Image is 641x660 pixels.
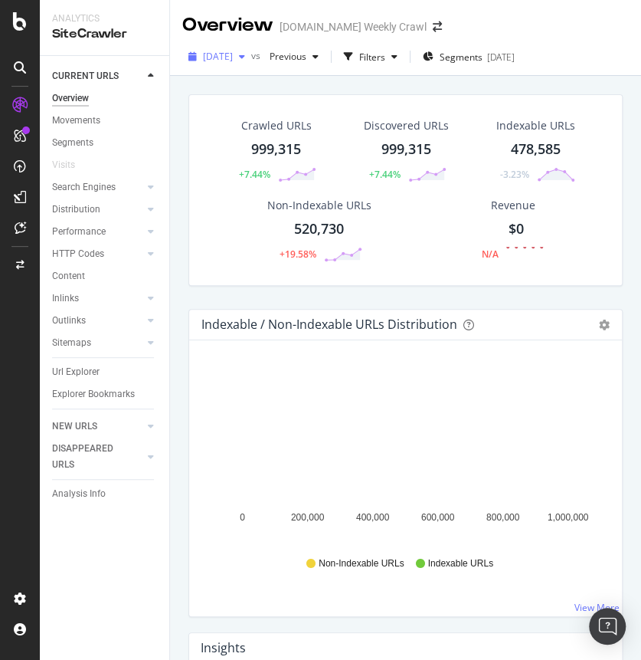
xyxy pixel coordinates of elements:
[52,419,97,435] div: NEW URLS
[52,386,135,402] div: Explorer Bookmarks
[52,224,143,240] a: Performance
[52,157,90,173] a: Visits
[548,512,589,523] text: 1,000,000
[201,365,610,543] svg: A chart.
[182,12,273,38] div: Overview
[182,44,251,69] button: [DATE]
[280,248,316,261] div: +19.58%
[291,512,325,523] text: 200,000
[52,12,157,25] div: Analytics
[239,168,270,181] div: +7.44%
[490,198,535,213] span: Revenue
[263,44,325,69] button: Previous
[319,557,404,570] span: Non-Indexable URLs
[417,44,521,69] button: Segments[DATE]
[52,246,104,262] div: HTTP Codes
[267,198,371,213] div: Non-Indexable URLs
[240,512,245,523] text: 0
[52,313,86,329] div: Outlinks
[599,320,610,330] div: gear
[589,608,626,645] div: Open Intercom Messenger
[52,486,106,502] div: Analysis Info
[52,224,106,240] div: Performance
[52,313,143,329] a: Outlinks
[52,202,100,218] div: Distribution
[486,512,520,523] text: 800,000
[511,140,561,159] div: 478,585
[496,118,575,133] div: Indexable URLs
[52,135,93,151] div: Segments
[294,219,344,239] div: 520,730
[52,202,143,218] a: Distribution
[433,21,442,32] div: arrow-right-arrow-left
[52,364,159,380] a: Url Explorer
[52,419,143,435] a: NEW URLS
[428,557,493,570] span: Indexable URLs
[251,140,301,159] div: 999,315
[251,49,263,62] span: vs
[52,246,143,262] a: HTTP Codes
[364,118,449,133] div: Discovered URLs
[508,219,523,238] span: $0
[52,179,116,195] div: Search Engines
[52,441,129,473] div: DISAPPEARED URLS
[574,601,620,614] a: View More
[52,135,159,151] a: Segments
[52,335,143,351] a: Sitemaps
[52,386,159,402] a: Explorer Bookmarks
[52,25,157,43] div: SiteCrawler
[52,335,91,351] div: Sitemaps
[203,50,233,63] span: 2025 Sep. 11th
[500,168,529,181] div: -3.23%
[52,68,143,84] a: CURRENT URLS
[52,90,159,107] a: Overview
[52,113,100,129] div: Movements
[52,291,143,307] a: Inlinks
[201,638,246,658] h4: Insights
[241,118,312,133] div: Crawled URLs
[52,364,100,380] div: Url Explorer
[52,268,159,284] a: Content
[263,50,306,63] span: Previous
[440,51,482,64] span: Segments
[52,486,159,502] a: Analysis Info
[52,157,75,173] div: Visits
[52,291,79,307] div: Inlinks
[487,51,515,64] div: [DATE]
[481,248,498,261] div: N/A
[52,441,143,473] a: DISAPPEARED URLS
[52,68,119,84] div: CURRENT URLS
[356,512,390,523] text: 400,000
[52,90,89,107] div: Overview
[201,317,457,332] div: Indexable / Non-Indexable URLs Distribution
[52,179,143,195] a: Search Engines
[338,44,404,69] button: Filters
[52,113,159,129] a: Movements
[369,168,401,181] div: +7.44%
[359,51,385,64] div: Filters
[280,19,427,34] div: [DOMAIN_NAME] Weekly Crawl
[381,140,431,159] div: 999,315
[421,512,455,523] text: 600,000
[52,268,85,284] div: Content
